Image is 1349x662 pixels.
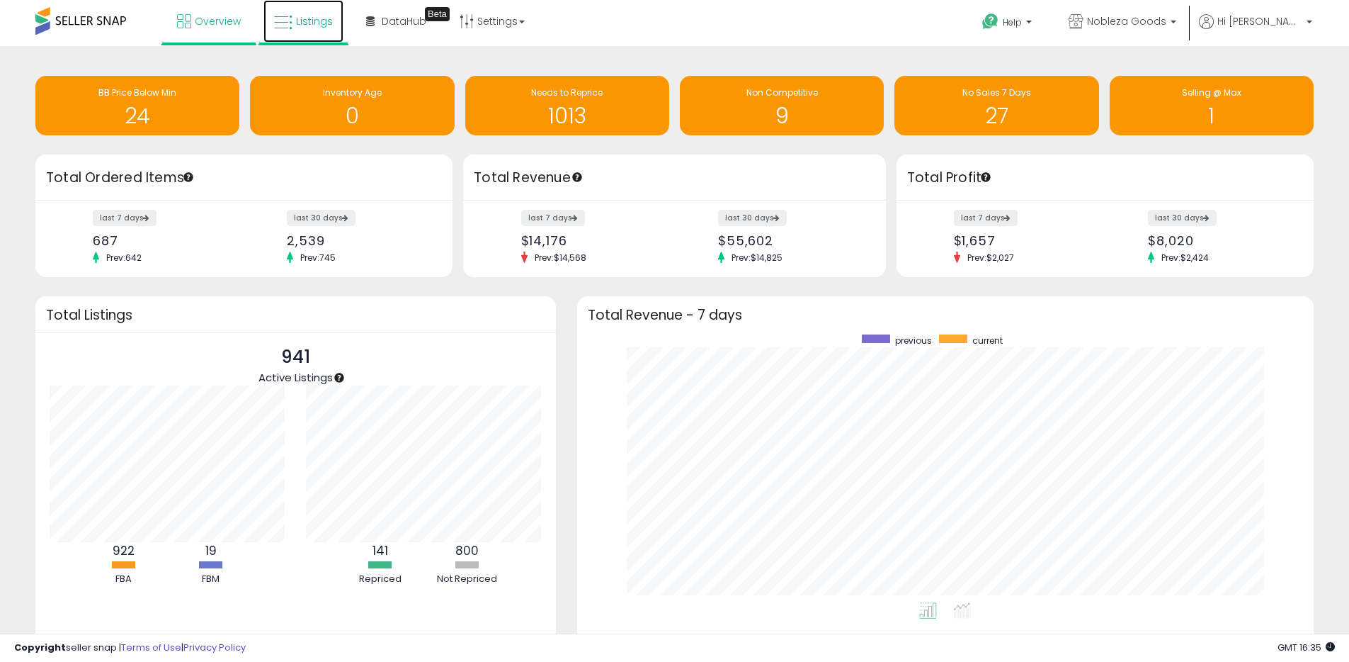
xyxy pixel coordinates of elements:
[718,210,787,226] label: last 30 days
[99,252,149,264] span: Prev: 642
[465,76,669,135] a: Needs to Reprice 1013
[1117,104,1307,128] h1: 1
[372,542,388,559] b: 141
[895,335,932,347] span: previous
[746,86,818,99] span: Non Competitive
[455,542,479,559] b: 800
[954,233,1095,248] div: $1,657
[1182,86,1241,99] span: Selling @ Max
[81,573,166,586] div: FBA
[182,171,195,184] div: Tooltip anchor
[113,542,135,559] b: 922
[962,86,1031,99] span: No Sales 7 Days
[521,233,664,248] div: $14,176
[121,641,181,654] a: Terms of Use
[93,233,234,248] div: 687
[1110,76,1314,135] a: Selling @ Max 1
[425,573,510,586] div: Not Repriced
[195,14,241,28] span: Overview
[521,210,585,226] label: last 7 days
[42,104,232,128] h1: 24
[894,76,1098,135] a: No Sales 7 Days 27
[1003,16,1022,28] span: Help
[323,86,382,99] span: Inventory Age
[333,371,346,384] div: Tooltip anchor
[382,14,426,28] span: DataHub
[287,233,428,248] div: 2,539
[981,13,999,30] i: Get Help
[472,104,662,128] h1: 1013
[680,76,884,135] a: Non Competitive 9
[718,233,861,248] div: $55,602
[971,2,1046,46] a: Help
[35,76,239,135] a: BB Price Below Min 24
[257,104,447,128] h1: 0
[46,168,442,188] h3: Total Ordered Items
[1199,14,1312,46] a: Hi [PERSON_NAME]
[960,252,1021,264] span: Prev: $2,027
[425,7,450,21] div: Tooltip anchor
[687,104,877,128] h1: 9
[972,335,1003,347] span: current
[258,344,333,371] p: 941
[1148,233,1289,248] div: $8,020
[954,210,1018,226] label: last 7 days
[183,641,246,654] a: Privacy Policy
[287,210,355,226] label: last 30 days
[14,641,246,655] div: seller snap | |
[901,104,1091,128] h1: 27
[474,168,875,188] h3: Total Revenue
[979,171,992,184] div: Tooltip anchor
[98,86,176,99] span: BB Price Below Min
[205,542,217,559] b: 19
[1154,252,1216,264] span: Prev: $2,424
[258,370,333,385] span: Active Listings
[1217,14,1302,28] span: Hi [PERSON_NAME]
[93,210,156,226] label: last 7 days
[293,252,343,264] span: Prev: 745
[1148,210,1217,226] label: last 30 days
[296,14,333,28] span: Listings
[1277,641,1335,654] span: 2025-10-7 16:35 GMT
[169,573,254,586] div: FBM
[46,310,545,320] h3: Total Listings
[588,310,1303,320] h3: Total Revenue - 7 days
[571,171,584,184] div: Tooltip anchor
[724,252,790,264] span: Prev: $14,825
[907,168,1303,188] h3: Total Profit
[1087,14,1166,28] span: Nobleza Goods
[14,641,66,654] strong: Copyright
[250,76,454,135] a: Inventory Age 0
[531,86,603,99] span: Needs to Reprice
[338,573,423,586] div: Repriced
[528,252,593,264] span: Prev: $14,568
